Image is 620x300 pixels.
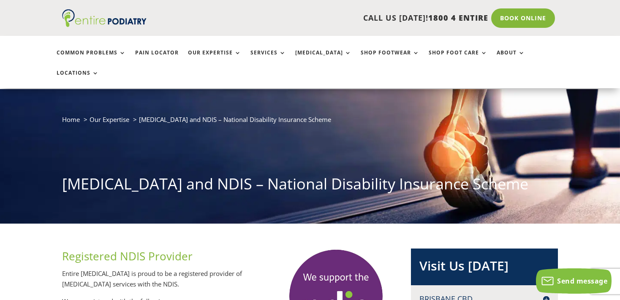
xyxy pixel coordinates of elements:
a: Entire Podiatry [62,20,147,29]
a: Our Expertise [90,115,129,124]
a: Book Online [491,8,555,28]
span: 1800 4 ENTIRE [428,13,488,23]
nav: breadcrumb [62,114,558,131]
button: Send message [536,268,612,294]
a: Our Expertise [188,50,241,68]
p: Entire [MEDICAL_DATA] is proud to be a registered provider of [MEDICAL_DATA] services with the NDIS. [62,268,271,296]
span: [MEDICAL_DATA] and NDIS – National Disability Insurance Scheme [139,115,331,124]
p: CALL US [DATE]! [176,13,488,24]
h1: [MEDICAL_DATA] and NDIS – National Disability Insurance Scheme [62,173,558,199]
a: [MEDICAL_DATA] [295,50,351,68]
a: Home [62,115,80,124]
h2: Registered NDIS Provider [62,249,271,268]
a: Shop Foot Care [429,50,487,68]
a: Services [250,50,286,68]
span: Send message [557,276,607,286]
img: logo (1) [62,9,147,27]
a: Pain Locator [135,50,179,68]
a: Common Problems [57,50,126,68]
a: Locations [57,70,99,88]
h2: Visit Us [DATE] [419,257,549,279]
a: About [497,50,525,68]
a: Shop Footwear [361,50,419,68]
